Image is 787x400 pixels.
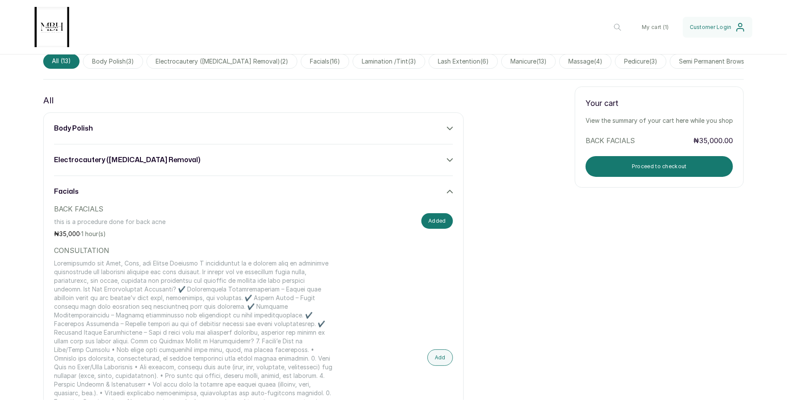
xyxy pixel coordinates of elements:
[586,135,689,146] p: BACK FACIALS
[421,213,453,229] button: Added
[59,230,80,237] span: 35,000
[586,116,733,125] p: View the summary of your cart here while you shop
[54,186,79,197] h3: facials
[54,230,333,238] p: ₦ ·
[54,218,333,226] p: this is a procedure done for back acne
[586,97,733,109] p: Your cart
[54,123,93,134] h3: body polish
[81,230,106,237] span: 1 hour(s)
[429,54,498,69] span: lash extention(6)
[559,54,612,69] span: massage(4)
[54,245,333,256] p: CONSULTATION
[670,54,762,69] span: semi permanent brows(7)
[635,17,675,38] button: My cart (1)
[586,156,733,177] button: Proceed to checkout
[35,7,69,47] img: business logo
[501,54,556,69] span: manicure(13)
[147,54,297,69] span: electrocautery ([MEDICAL_DATA] removal)(2)
[43,93,54,107] p: All
[43,54,80,69] span: All (13)
[683,17,752,38] button: Customer Login
[54,204,333,214] p: BACK FACIALS
[83,54,143,69] span: body polish(3)
[353,54,425,69] span: lamination /tint(3)
[615,54,666,69] span: pedicure(3)
[690,24,732,31] span: Customer Login
[301,54,349,69] span: facials(16)
[54,155,201,165] h3: electrocautery ([MEDICAL_DATA] removal)
[427,349,453,366] button: Add
[693,135,733,146] p: ₦35,000.00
